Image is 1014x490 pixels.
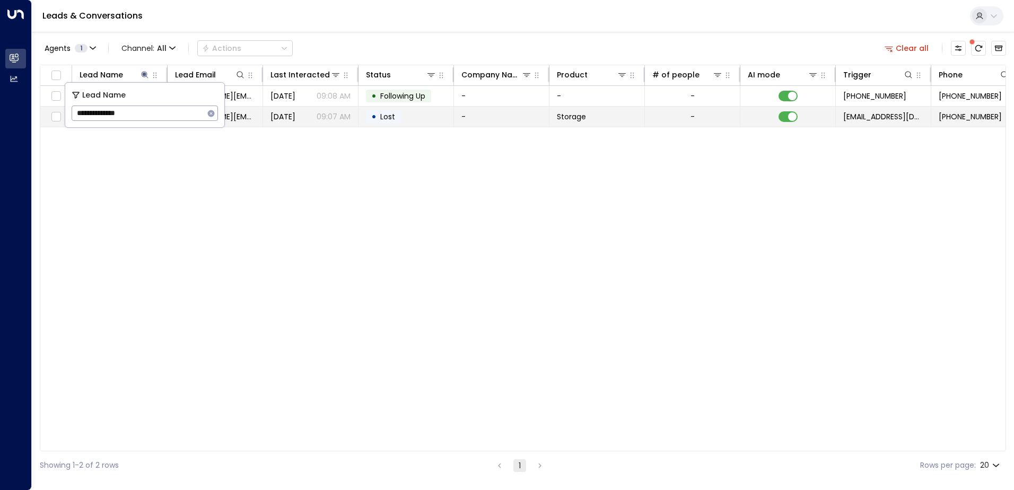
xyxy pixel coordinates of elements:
div: Trigger [843,68,914,81]
span: Aug 05, 2025 [270,91,295,101]
td: - [549,86,645,106]
div: Status [366,68,436,81]
label: Rows per page: [920,460,976,471]
span: 1 [75,44,88,52]
div: # of people [652,68,700,81]
span: There are new threads available. Refresh the grid to view the latest updates. [971,41,986,56]
div: Status [366,68,391,81]
div: Lead Name [80,68,150,81]
div: Last Interacted [270,68,341,81]
a: Leads & Conversations [42,10,143,22]
span: +447442111385 [939,91,1002,101]
div: - [690,91,695,101]
span: Toggle select row [49,90,63,103]
nav: pagination navigation [493,459,547,472]
div: Lead Email [175,68,246,81]
button: Actions [197,40,293,56]
span: Channel: [117,41,180,56]
span: Lead Name [82,89,126,101]
div: Trigger [843,68,871,81]
span: All [157,44,167,52]
div: Actions [202,43,241,53]
span: +447442111385 [843,91,906,101]
button: Archived Leads [991,41,1006,56]
div: Phone [939,68,1010,81]
div: Lead Email [175,68,216,81]
button: page 1 [513,459,526,472]
div: Lead Name [80,68,123,81]
span: Following Up [380,91,425,101]
div: # of people [652,68,723,81]
div: - [690,111,695,122]
div: AI mode [748,68,818,81]
button: Customize [951,41,966,56]
td: - [454,107,549,127]
div: Company Name [461,68,521,81]
div: Product [557,68,627,81]
button: Clear all [880,41,933,56]
div: Last Interacted [270,68,330,81]
span: Lost [380,111,395,122]
span: Toggle select row [49,110,63,124]
span: leads@space-station.co.uk [843,111,923,122]
div: Phone [939,68,963,81]
div: Product [557,68,588,81]
div: Button group with a nested menu [197,40,293,56]
p: 09:07 AM [317,111,351,122]
div: • [371,108,377,126]
span: +447442111385 [939,111,1002,122]
div: Showing 1-2 of 2 rows [40,460,119,471]
div: Company Name [461,68,532,81]
div: • [371,87,377,105]
div: AI mode [748,68,780,81]
td: - [454,86,549,106]
span: Aug 08, 2025 [270,111,295,122]
span: Storage [557,111,586,122]
div: 20 [980,458,1002,473]
button: Agents1 [40,41,100,56]
button: Channel:All [117,41,180,56]
span: Agents [45,45,71,52]
p: 09:08 AM [317,91,351,101]
span: Toggle select all [49,69,63,82]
